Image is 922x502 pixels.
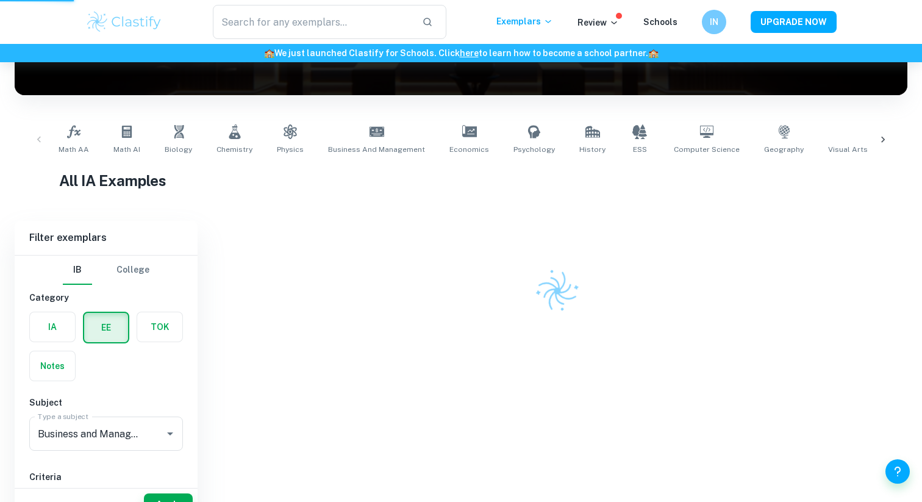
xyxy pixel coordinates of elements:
button: UPGRADE NOW [751,11,837,33]
p: Exemplars [496,15,553,28]
h6: Criteria [29,470,183,484]
label: Type a subject [38,411,88,421]
img: Clastify logo [528,262,587,321]
button: Notes [30,351,75,381]
button: College [116,256,149,285]
button: IN [702,10,726,34]
h1: All IA Examples [59,170,863,192]
a: here [460,48,479,58]
span: Psychology [513,144,555,155]
span: 🏫 [648,48,659,58]
button: Help and Feedback [885,459,910,484]
span: Chemistry [216,144,252,155]
h6: IN [707,15,721,29]
h6: Subject [29,396,183,409]
h6: Category [29,291,183,304]
span: ESS [633,144,647,155]
h6: We just launched Clastify for Schools. Click to learn how to become a school partner. [2,46,920,60]
span: Business and Management [328,144,425,155]
button: EE [84,313,128,342]
button: IA [30,312,75,342]
span: Math AI [113,144,140,155]
span: 🏫 [264,48,274,58]
button: Open [162,425,179,442]
span: History [579,144,606,155]
img: Clastify logo [85,10,163,34]
span: Math AA [59,144,89,155]
span: Economics [449,144,489,155]
button: IB [63,256,92,285]
h6: Filter exemplars [15,221,198,255]
span: Geography [764,144,804,155]
input: Search for any exemplars... [213,5,412,39]
span: Physics [277,144,304,155]
span: Computer Science [674,144,740,155]
button: TOK [137,312,182,342]
p: Review [577,16,619,29]
a: Schools [643,17,677,27]
div: Filter type choice [63,256,149,285]
span: Biology [165,144,192,155]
